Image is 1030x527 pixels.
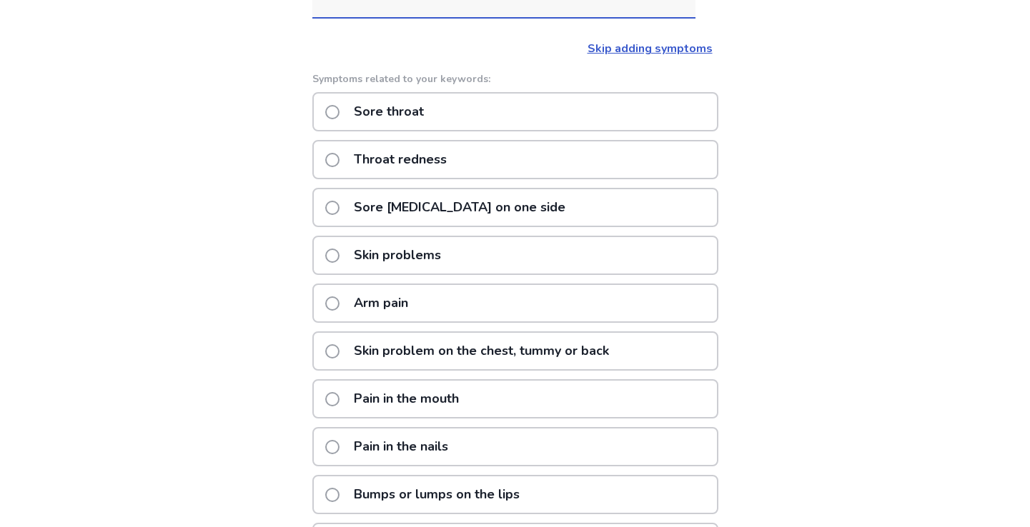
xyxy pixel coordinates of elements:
p: Pain in the nails [345,428,457,465]
p: Bumps or lumps on the lips [345,476,528,513]
p: Throat redness [345,141,455,178]
p: Sore throat [345,94,432,130]
p: Skin problems [345,237,450,273]
p: Arm pain [345,285,417,321]
p: Skin problem on the chest, tummy or back [345,333,618,369]
p: Symptoms related to your keywords: [312,71,718,86]
a: Skip adding symptoms [588,41,713,56]
p: Pain in the mouth [345,381,467,417]
p: Sore [MEDICAL_DATA] on one side [345,189,574,226]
